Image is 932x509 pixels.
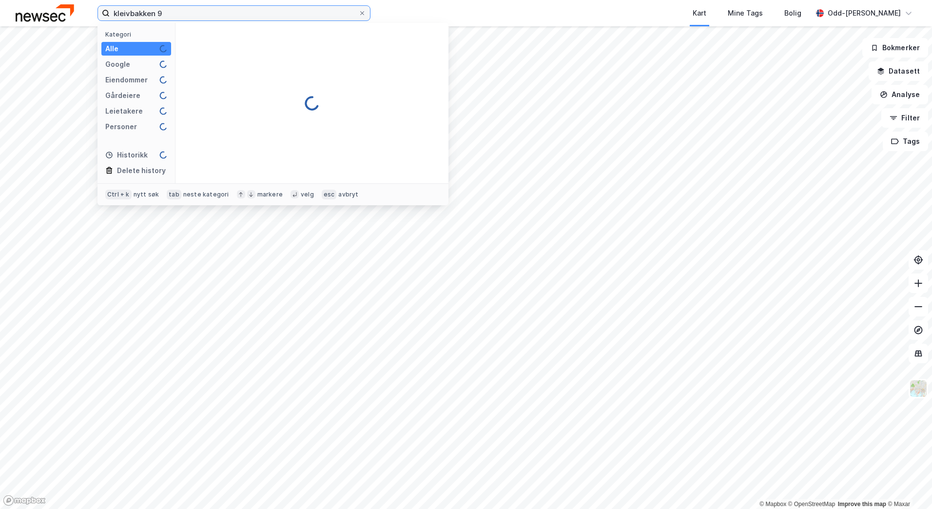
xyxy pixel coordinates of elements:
img: spinner.a6d8c91a73a9ac5275cf975e30b51cfb.svg [304,96,320,111]
a: Mapbox [759,501,786,508]
button: Filter [881,108,928,128]
img: Z [909,379,928,398]
div: Gårdeiere [105,90,140,101]
button: Tags [883,132,928,151]
button: Datasett [869,61,928,81]
div: Leietakere [105,105,143,117]
div: Alle [105,43,118,55]
img: spinner.a6d8c91a73a9ac5275cf975e30b51cfb.svg [159,45,167,53]
div: esc [322,190,337,199]
div: Delete history [117,165,166,176]
a: Mapbox homepage [3,495,46,506]
input: Søk på adresse, matrikkel, gårdeiere, leietakere eller personer [110,6,358,20]
div: Kontrollprogram for chat [883,462,932,509]
div: Mine Tags [728,7,763,19]
a: Improve this map [838,501,886,508]
button: Analyse [872,85,928,104]
img: spinner.a6d8c91a73a9ac5275cf975e30b51cfb.svg [159,92,167,99]
div: Ctrl + k [105,190,132,199]
div: Google [105,59,130,70]
div: Kart [693,7,706,19]
div: Historikk [105,149,148,161]
div: velg [301,191,314,198]
iframe: Chat Widget [883,462,932,509]
div: nytt søk [134,191,159,198]
img: spinner.a6d8c91a73a9ac5275cf975e30b51cfb.svg [159,76,167,84]
div: markere [257,191,283,198]
img: spinner.a6d8c91a73a9ac5275cf975e30b51cfb.svg [159,151,167,159]
img: spinner.a6d8c91a73a9ac5275cf975e30b51cfb.svg [159,60,167,68]
div: avbryt [338,191,358,198]
div: Personer [105,121,137,133]
img: spinner.a6d8c91a73a9ac5275cf975e30b51cfb.svg [159,123,167,131]
img: spinner.a6d8c91a73a9ac5275cf975e30b51cfb.svg [159,107,167,115]
div: Eiendommer [105,74,148,86]
div: neste kategori [183,191,229,198]
button: Bokmerker [862,38,928,58]
img: newsec-logo.f6e21ccffca1b3a03d2d.png [16,4,74,21]
div: Kategori [105,31,171,38]
div: Odd-[PERSON_NAME] [828,7,901,19]
a: OpenStreetMap [788,501,835,508]
div: Bolig [784,7,801,19]
div: tab [167,190,181,199]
